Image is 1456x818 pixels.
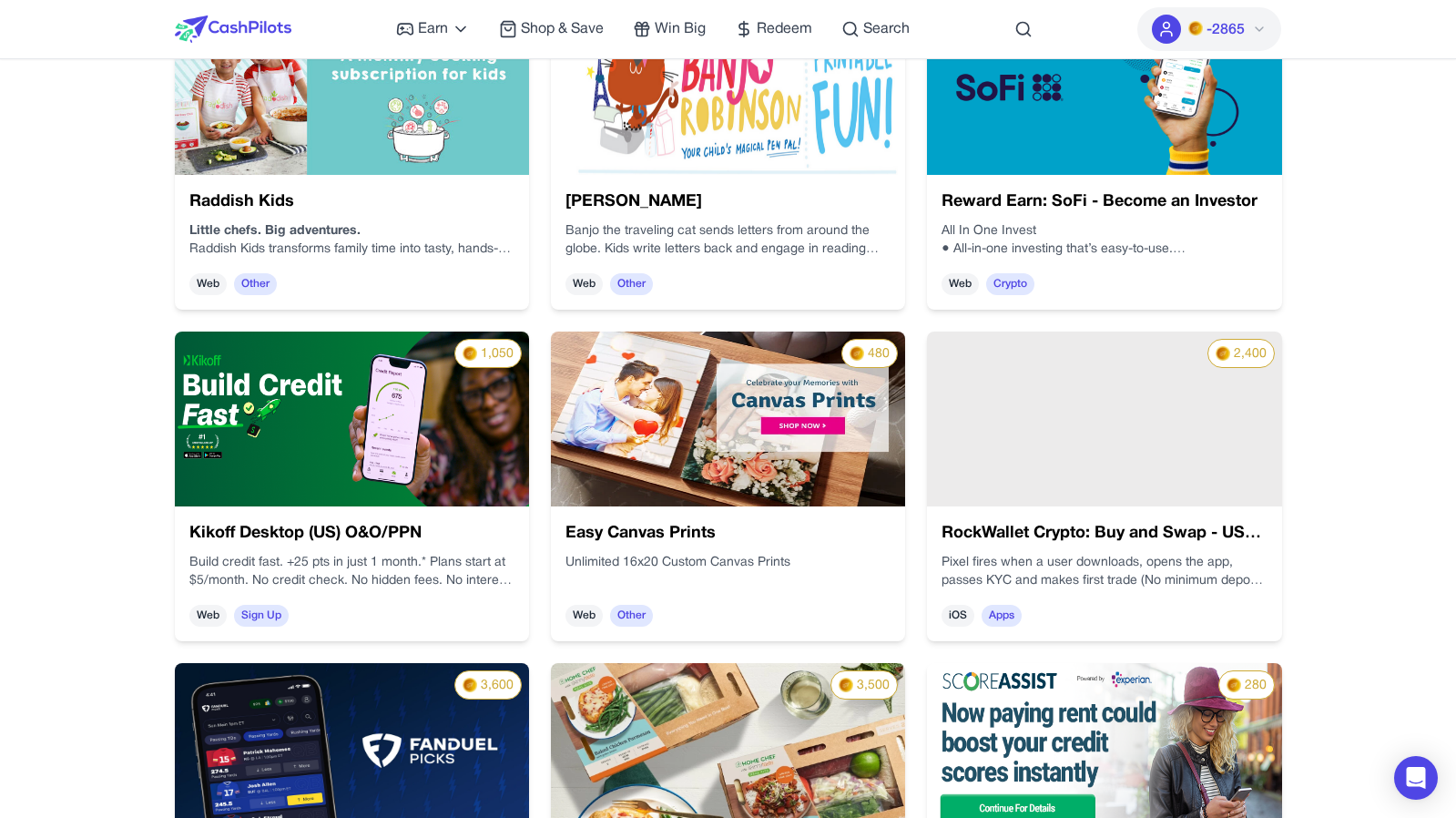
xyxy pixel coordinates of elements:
h3: [PERSON_NAME] [565,189,891,215]
p: ● All-in-one investing that’s easy-to-use. [942,240,1267,259]
span: Other [610,605,653,627]
span: Other [234,273,277,295]
span: Earn [418,18,448,40]
img: PMs [839,678,853,692]
img: PMs [1227,678,1241,692]
h3: Easy Canvas Prints [565,521,891,547]
span: Shop & Save [521,18,604,40]
span: Search [863,18,910,40]
span: Apps [982,605,1022,627]
h3: Reward Earn: SoFi - Become an Investor [942,189,1267,215]
div: Open Intercom Messenger [1394,756,1438,800]
span: Web [942,273,979,295]
span: Web [565,605,603,627]
a: Shop & Save [499,18,604,40]
p: Build credit fast. +25 pts in just 1 month.* Plans start at $5/month. No credit check. No hidden ... [189,554,514,590]
img: PMs [1216,346,1230,361]
span: iOS [942,605,974,627]
button: PMs-2865 [1137,7,1281,51]
p: Raddish Kids transforms family time into tasty, hands-on learning. Every month, your child gets a... [189,240,514,259]
img: CashPilots Logo [175,15,291,43]
span: Crypto [986,273,1034,295]
img: PMs [850,346,864,361]
span: Sign Up [234,605,289,627]
span: Redeem [757,18,812,40]
p: All In One Invest [942,222,1267,240]
div: Fraudulent or Misleading Ads – False, exaggerated, or deceptive claims about RockWallet, cryptocu... [942,554,1267,590]
h3: Kikoff Desktop (US) O&O/PPN [189,521,514,547]
span: Web [189,605,227,627]
a: Redeem [735,18,812,40]
span: -2865 [1207,19,1245,41]
img: PMs [1188,21,1203,36]
span: 280 [1245,677,1267,695]
span: Web [565,273,603,295]
span: 3,600 [481,677,514,695]
span: Web [189,273,227,295]
p: Banjo the traveling cat sends letters from around the globe. Kids write letters back and engage i... [565,222,891,259]
span: 2,400 [1234,345,1267,363]
a: Win Big [633,18,706,40]
a: Earn [396,18,470,40]
span: 1,050 [481,345,514,363]
img: a417f78b-bc07-415c-b18c-8872af83af64.png [175,332,529,506]
p: Pixel fires when a user downloads, opens the app, passes KYC and makes first trade (No minimum de... [942,554,1267,590]
span: 480 [868,345,890,363]
span: 3,500 [857,677,890,695]
span: Other [610,273,653,295]
h3: RockWallet Crypto: Buy and Swap - US (State Targeting) - iOS - CPE - VTA (Reward Only) [942,521,1267,547]
img: PMs [463,346,477,361]
img: e293ba9c-de69-4c82-992d-390811888979.webp [551,332,905,506]
span: Win Big [655,18,706,40]
h3: Raddish Kids [189,189,514,215]
strong: Little chefs. Big adventures. [189,225,361,237]
a: Search [841,18,910,40]
img: PMs [463,678,477,692]
p: Unlimited 16x20 Custom Canvas Prints [565,554,891,572]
